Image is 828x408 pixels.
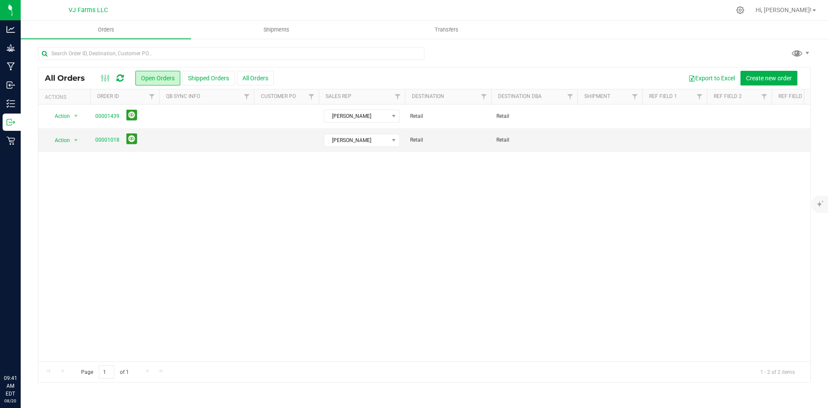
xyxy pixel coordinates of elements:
span: Action [47,110,70,122]
span: VJ Farms LLC [69,6,108,14]
inline-svg: Inbound [6,81,15,89]
span: 1 - 2 of 2 items [753,365,802,378]
button: All Orders [237,71,274,85]
a: Ref Field 1 [649,93,677,99]
span: [PERSON_NAME] [324,110,389,122]
span: All Orders [45,73,94,83]
a: 00001018 [95,136,119,144]
span: Retail [496,112,572,120]
span: Shipments [252,26,301,34]
a: Filter [391,89,405,104]
a: Destination DBA [498,93,542,99]
span: Retail [410,112,486,120]
a: Filter [563,89,577,104]
a: Filter [757,89,772,104]
input: 1 [99,365,114,379]
a: Filter [145,89,159,104]
inline-svg: Inventory [6,99,15,108]
button: Export to Excel [683,71,740,85]
a: Filter [628,89,642,104]
a: QB Sync Info [166,93,200,99]
span: Action [47,134,70,146]
a: Ref Field 2 [714,93,742,99]
div: Actions [45,94,87,100]
inline-svg: Retail [6,136,15,145]
div: Manage settings [735,6,746,14]
button: Shipped Orders [182,71,235,85]
a: Filter [477,89,491,104]
inline-svg: Grow [6,44,15,52]
a: Filter [240,89,254,104]
button: Create new order [740,71,797,85]
a: Sales Rep [326,93,351,99]
a: Orders [21,21,191,39]
iframe: Resource center [9,339,34,365]
span: select [71,110,82,122]
span: Page of 1 [74,365,136,379]
p: 08/20 [4,398,17,404]
span: select [71,134,82,146]
inline-svg: Manufacturing [6,62,15,71]
a: Filter [304,89,319,104]
input: Search Order ID, Destination, Customer PO... [38,47,424,60]
span: Orders [86,26,126,34]
a: Transfers [361,21,532,39]
span: Hi, [PERSON_NAME]! [756,6,812,13]
a: Order ID [97,93,119,99]
inline-svg: Outbound [6,118,15,127]
a: 00001439 [95,112,119,120]
a: Customer PO [261,93,296,99]
a: Ref Field 3 [778,93,806,99]
span: [PERSON_NAME] [324,134,389,146]
button: Open Orders [135,71,180,85]
span: Create new order [746,75,792,82]
a: Shipments [191,21,361,39]
a: Filter [693,89,707,104]
span: Transfers [423,26,470,34]
a: Destination [412,93,444,99]
span: Retail [410,136,486,144]
inline-svg: Analytics [6,25,15,34]
p: 09:41 AM EDT [4,374,17,398]
a: Shipment [584,93,610,99]
span: Retail [496,136,572,144]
